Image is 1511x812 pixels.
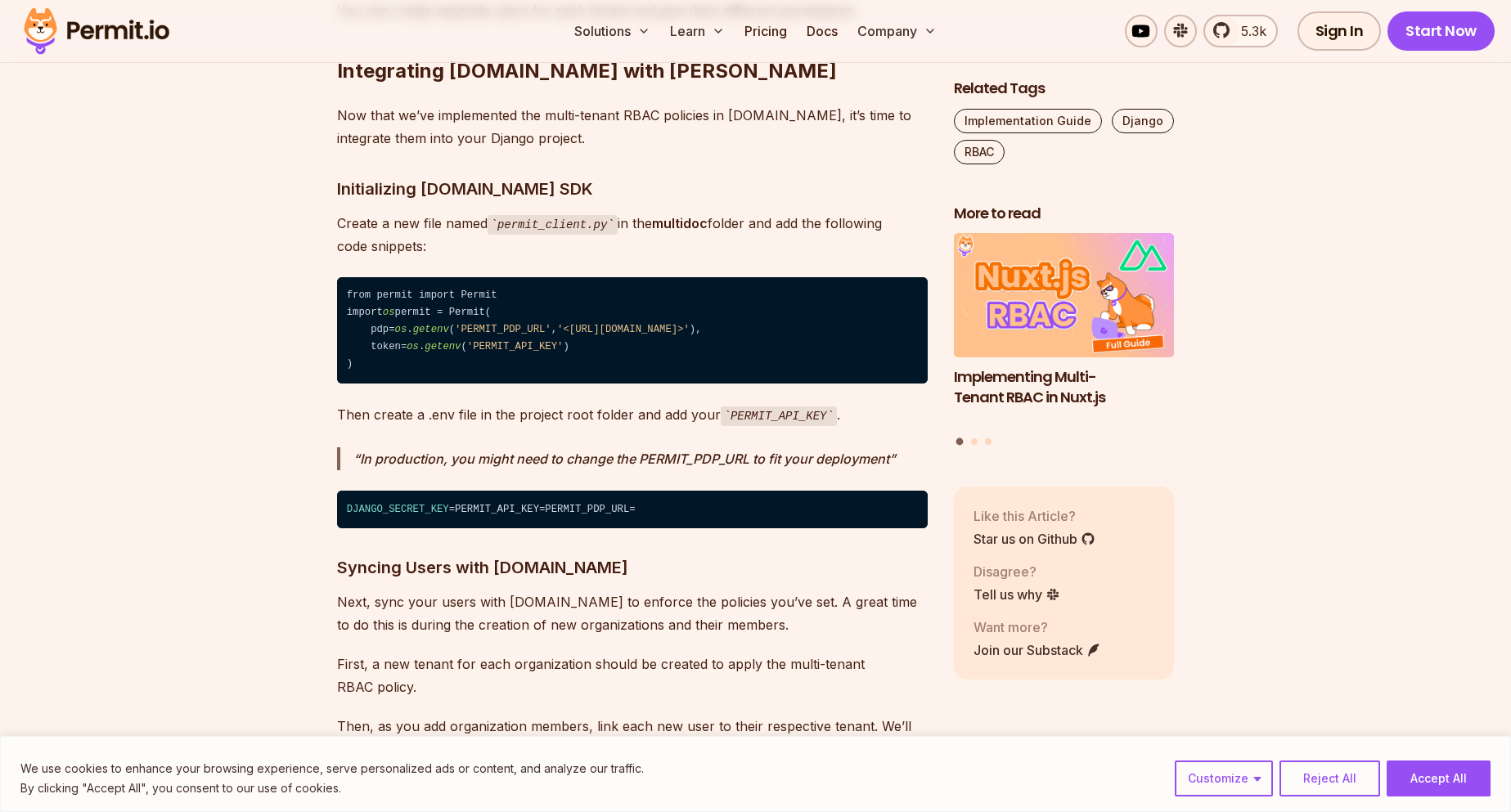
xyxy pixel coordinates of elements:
[383,307,395,318] span: os
[568,15,657,47] button: Solutions
[974,640,1101,660] a: Join our Substack
[337,104,928,150] p: Now that we’ve implemented the multi-tenant RBAC policies in [DOMAIN_NAME], it’s time to integrat...
[557,324,690,335] span: '<[URL][DOMAIN_NAME]>'
[20,759,644,778] p: We use cookies to enhance your browsing experience, serve personalized ads or content, and analyz...
[800,15,844,47] a: Docs
[954,79,1175,99] h2: Related Tags
[663,15,731,47] button: Learn
[1203,15,1278,47] a: 5.3k
[337,176,928,202] h3: Initializing [DOMAIN_NAME] SDK
[1387,11,1495,51] a: Start Now
[353,447,928,470] p: In production, you might need to change the PERMIT_PDP_URL to fit your deployment
[413,324,449,335] span: getenv
[954,109,1102,133] a: Implementation Guide
[738,15,794,47] a: Pricing
[407,341,419,352] span: os
[954,234,1175,428] a: Implementing Multi-Tenant RBAC in Nuxt.jsImplementing Multi-Tenant RBAC in Nuxt.js
[20,778,644,798] p: By clicking "Accept All", you consent to our use of cookies.
[974,562,1060,581] p: Disagree?
[954,140,1005,164] a: RBAC
[954,234,1175,448] div: Posts
[16,3,177,59] img: Permit logo
[652,215,708,231] strong: multidoc
[956,438,964,446] button: Go to slide 1
[974,506,1095,526] p: Like this Article?
[337,277,928,384] code: from permit import Permit import permit = Permit( pdp= . ( , ), token= . ( ) )
[1297,11,1382,51] a: Sign In
[974,617,1101,637] p: Want more?
[954,204,1175,224] h2: More to read
[467,341,564,352] span: 'PERMIT_API_KEY'
[954,234,1175,358] img: Implementing Multi-Tenant RBAC in Nuxt.js
[337,653,928,698] p: First, a new tenant for each organization should be created to apply the multi-tenant RBAC policy.
[488,215,618,235] code: permit_client.py
[954,234,1175,428] li: 1 of 3
[337,491,928,528] code: =PERMIT_API_KEY=PERMIT_PDP_URL=
[1175,760,1273,796] button: Customize
[974,529,1095,549] a: Star us on Github
[985,438,992,445] button: Go to slide 3
[954,367,1175,408] h3: Implementing Multi-Tenant RBAC in Nuxt.js
[395,324,407,335] span: os
[337,590,928,636] p: Next, sync your users with [DOMAIN_NAME] to enforce the policies you’ve set. A great time to do t...
[974,585,1060,604] a: Tell us why
[1112,109,1174,133] a: Django
[1231,21,1266,41] span: 5.3k
[425,341,461,352] span: getenv
[337,212,928,258] p: Create a new file named in the folder and add the following code snippets:
[337,403,928,427] p: Then create a .env file in the project root folder and add your .
[971,438,978,445] button: Go to slide 2
[1279,760,1380,796] button: Reject All
[455,324,551,335] span: 'PERMIT_PDP_URL'
[721,406,837,426] code: PERMIT_API_KEY
[851,15,943,47] button: Company
[347,504,449,515] span: DJANGO_SECRET_KEY
[1387,760,1491,796] button: Accept All
[337,554,928,581] h3: Syncing Users with [DOMAIN_NAME]
[337,715,928,784] p: Then, as you add organization members, link each new user to their respective tenant. We’ll achie...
